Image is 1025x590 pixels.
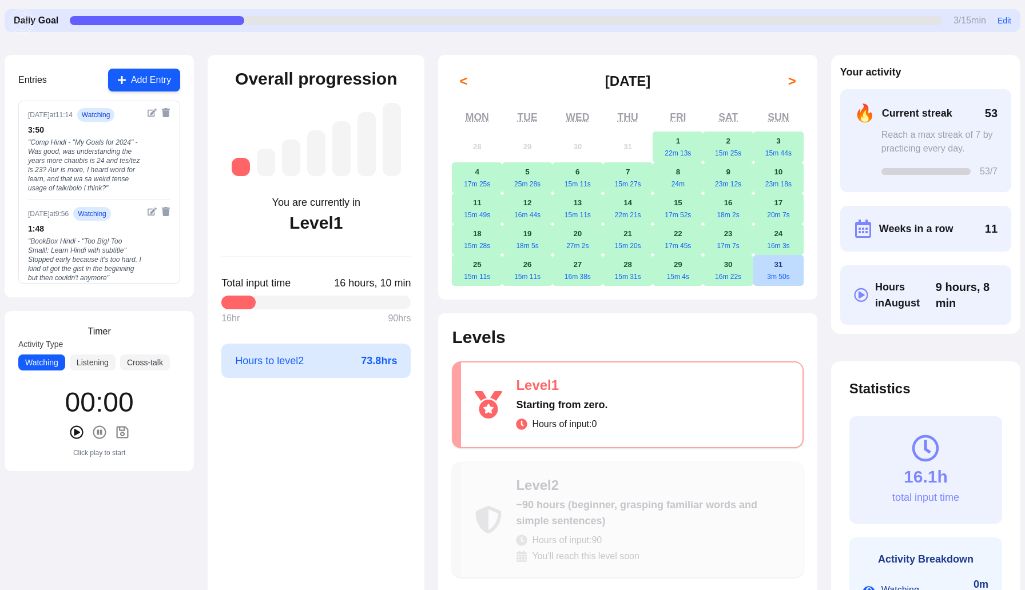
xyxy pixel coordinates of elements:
[774,198,782,207] abbr: August 17, 2025
[703,131,753,162] button: August 2, 202515m 25s
[875,279,936,311] span: Hours in August
[148,207,157,216] button: Edit entry
[724,229,733,238] abbr: August 23, 2025
[221,275,291,291] span: Total input time
[653,210,703,220] div: 17m 52s
[626,168,630,176] abbr: August 7, 2025
[753,193,804,224] button: August 17, 202520m 7s
[573,260,582,269] abbr: August 27, 2025
[452,180,502,189] div: 17m 25s
[516,376,788,394] div: Level 1
[516,497,789,529] div: ~90 hours (beginner, grasping familiar words and simple sentences)
[502,224,553,255] button: August 19, 202518m 5s
[307,130,325,176] div: Level 4: ~525 hours (intermediate, understanding more complex conversations)
[18,73,47,87] h3: Entries
[257,149,275,176] div: Level 2: ~90 hours (beginner, grasping familiar words and simple sentences)
[618,111,638,123] abbr: Thursday
[892,489,959,505] div: total input time
[388,312,411,325] span: 90 hrs
[466,111,489,123] abbr: Monday
[603,162,653,193] button: August 7, 202515m 27s
[674,260,682,269] abbr: August 29, 2025
[523,198,532,207] abbr: August 12, 2025
[28,138,143,193] div: " Comp Hindi - "My Goals for 2024" - Was good, was understanding the years more chaubis is 24 and...
[235,353,304,369] span: Hours to level 2
[980,165,998,178] span: 53 /7
[553,193,603,224] button: August 13, 202515m 11s
[452,70,475,93] button: <
[753,272,804,281] div: 3m 50s
[452,193,502,224] button: August 11, 202515m 49s
[781,70,804,93] button: >
[726,137,730,145] abbr: August 2, 2025
[553,162,603,193] button: August 6, 202515m 11s
[674,229,682,238] abbr: August 22, 2025
[5,5,39,39] img: menu
[703,272,753,281] div: 16m 22s
[985,221,998,237] span: 11
[452,255,502,286] button: August 25, 202515m 11s
[566,111,589,123] abbr: Wednesday
[703,255,753,286] button: August 30, 202516m 22s
[452,224,502,255] button: August 18, 202515m 28s
[148,108,157,117] button: Edit entry
[603,131,653,162] button: July 31, 2025
[502,210,553,220] div: 16m 44s
[523,260,532,269] abbr: August 26, 2025
[774,168,782,176] abbr: August 10, 2025
[724,260,733,269] abbr: August 30, 2025
[774,229,782,238] abbr: August 24, 2025
[473,260,482,269] abbr: August 25, 2025
[452,327,803,348] h2: Levels
[703,162,753,193] button: August 9, 202523m 12s
[753,255,804,286] button: August 31, 20253m 50s
[774,260,782,269] abbr: August 31, 2025
[653,162,703,193] button: August 8, 202524m
[623,142,632,151] abbr: July 31, 2025
[357,112,376,176] div: Level 6: ~1,750 hours (advanced, understanding native media with effort)
[502,162,553,193] button: August 5, 202525m 28s
[674,198,682,207] abbr: August 15, 2025
[473,229,482,238] abbr: August 18, 2025
[289,213,343,233] div: Level 1
[332,121,351,176] div: Level 5: ~1,050 hours (high intermediate, understanding most everyday content)
[553,241,603,250] div: 27m 2s
[532,533,602,547] span: Hours of input: 90
[28,237,143,282] div: " BookBox Hindi - "Too Big! Too Small!: Learn Hindi with subtitle" Stopped early because it's too...
[70,354,116,370] button: Listening
[161,108,170,117] button: Delete entry
[523,229,532,238] abbr: August 19, 2025
[532,417,597,431] span: Hours of input: 0
[516,476,789,495] div: Level 2
[726,168,730,176] abbr: August 9, 2025
[73,207,111,221] span: watching
[703,193,753,224] button: August 16, 202518m 2s
[108,69,180,91] button: Add Entry
[120,354,170,370] button: Cross-talk
[473,142,482,151] abbr: July 28, 2025
[28,223,143,234] div: 1 : 48
[523,142,532,151] abbr: July 29, 2025
[653,180,703,189] div: 24m
[575,168,579,176] abbr: August 6, 2025
[553,255,603,286] button: August 27, 202516m 38s
[753,210,804,220] div: 20m 7s
[753,149,804,158] div: 15m 44s
[879,221,954,237] span: Weeks in a row
[753,131,804,162] button: August 3, 202515m 44s
[724,198,733,207] abbr: August 16, 2025
[676,137,680,145] abbr: August 1, 2025
[603,255,653,286] button: August 28, 202515m 31s
[603,224,653,255] button: August 21, 202515m 20s
[718,111,738,123] abbr: Saturday
[623,260,632,269] abbr: August 28, 2025
[475,168,479,176] abbr: August 4, 2025
[573,229,582,238] abbr: August 20, 2025
[768,111,789,123] abbr: Sunday
[28,124,143,135] div: 3 : 50
[985,105,998,121] span: 53
[703,224,753,255] button: August 23, 202517m 7s
[553,131,603,162] button: July 30, 2025
[516,397,788,413] div: Starting from zero.
[553,272,603,281] div: 16m 38s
